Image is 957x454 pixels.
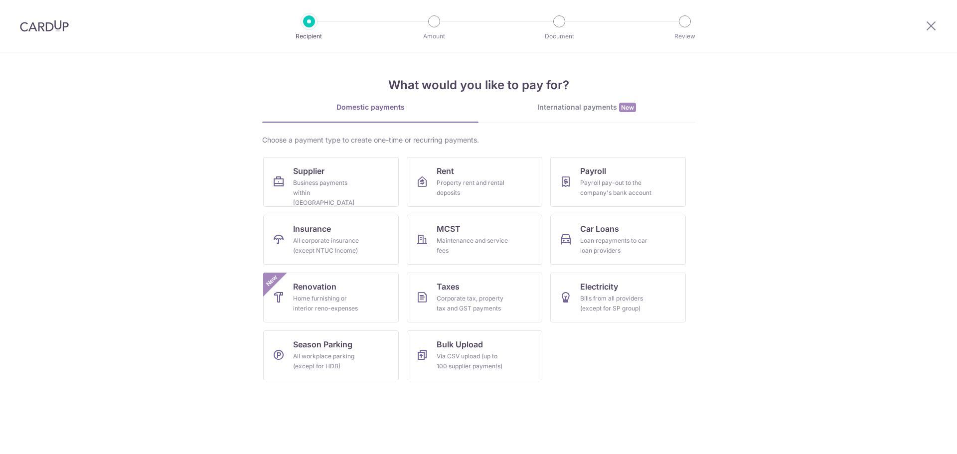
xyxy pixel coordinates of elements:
[550,273,686,322] a: ElectricityBills from all providers (except for SP group)
[619,103,636,112] span: New
[262,76,695,94] h4: What would you like to pay for?
[437,294,508,313] div: Corporate tax, property tax and GST payments
[580,165,606,177] span: Payroll
[437,338,483,350] span: Bulk Upload
[580,178,652,198] div: Payroll pay-out to the company's bank account
[580,236,652,256] div: Loan repayments to car loan providers
[437,351,508,371] div: Via CSV upload (up to 100 supplier payments)
[407,330,542,380] a: Bulk UploadVia CSV upload (up to 100 supplier payments)
[293,223,331,235] span: Insurance
[893,424,947,449] iframe: Opens a widget where you can find more information
[580,281,618,293] span: Electricity
[437,236,508,256] div: Maintenance and service fees
[437,281,460,293] span: Taxes
[437,178,508,198] div: Property rent and rental deposits
[293,178,365,208] div: Business payments within [GEOGRAPHIC_DATA]
[437,165,454,177] span: Rent
[262,135,695,145] div: Choose a payment type to create one-time or recurring payments.
[648,31,722,41] p: Review
[272,31,346,41] p: Recipient
[263,330,399,380] a: Season ParkingAll workplace parking (except for HDB)
[263,157,399,207] a: SupplierBusiness payments within [GEOGRAPHIC_DATA]
[293,294,365,313] div: Home furnishing or interior reno-expenses
[407,215,542,265] a: MCSTMaintenance and service fees
[478,102,695,113] div: International payments
[580,223,619,235] span: Car Loans
[264,273,280,289] span: New
[550,157,686,207] a: PayrollPayroll pay-out to the company's bank account
[263,215,399,265] a: InsuranceAll corporate insurance (except NTUC Income)
[293,165,324,177] span: Supplier
[293,281,336,293] span: Renovation
[407,157,542,207] a: RentProperty rent and rental deposits
[407,273,542,322] a: TaxesCorporate tax, property tax and GST payments
[397,31,471,41] p: Amount
[580,294,652,313] div: Bills from all providers (except for SP group)
[293,236,365,256] div: All corporate insurance (except NTUC Income)
[293,338,352,350] span: Season Parking
[522,31,596,41] p: Document
[262,102,478,112] div: Domestic payments
[437,223,461,235] span: MCST
[550,215,686,265] a: Car LoansLoan repayments to car loan providers
[20,20,69,32] img: CardUp
[263,273,399,322] a: RenovationHome furnishing or interior reno-expensesNew
[293,351,365,371] div: All workplace parking (except for HDB)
